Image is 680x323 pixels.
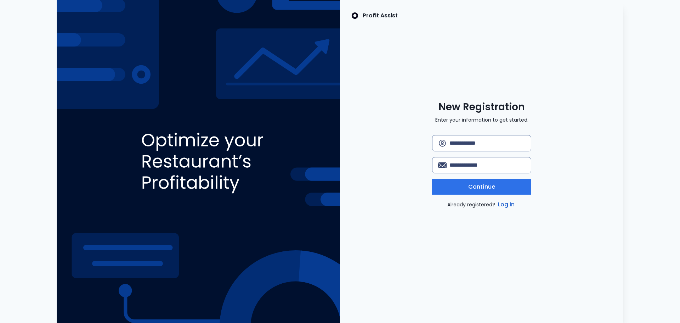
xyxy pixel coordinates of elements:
[438,101,525,113] span: New Registration
[351,11,358,20] img: SpotOn Logo
[468,183,495,191] span: Continue
[497,200,516,209] a: Log in
[435,116,528,124] p: Enter your information to get started.
[432,179,531,195] button: Continue
[447,200,516,209] p: Already registered?
[363,11,398,20] p: Profit Assist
